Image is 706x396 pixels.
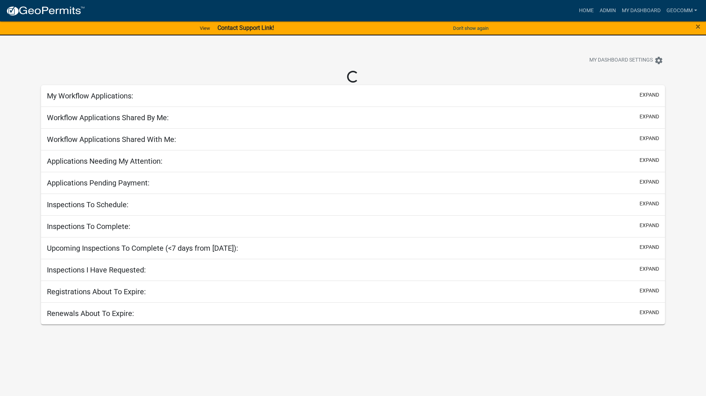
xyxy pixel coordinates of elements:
[47,287,146,296] h5: Registrations About To Expire:
[47,135,176,144] h5: Workflow Applications Shared With Me:
[619,4,664,18] a: My Dashboard
[640,243,659,251] button: expand
[47,91,133,100] h5: My Workflow Applications:
[654,56,663,65] i: settings
[640,156,659,164] button: expand
[583,53,669,67] button: My Dashboard Settingssettings
[47,157,162,166] h5: Applications Needing My Attention:
[47,222,130,231] h5: Inspections To Complete:
[450,22,491,34] button: Don't show again
[47,309,134,318] h5: Renewals About To Expire:
[47,178,150,187] h5: Applications Pending Payment:
[640,200,659,208] button: expand
[640,178,659,186] button: expand
[640,287,659,295] button: expand
[589,56,653,65] span: My Dashboard Settings
[47,113,169,122] h5: Workflow Applications Shared By Me:
[640,265,659,273] button: expand
[640,91,659,99] button: expand
[47,244,238,253] h5: Upcoming Inspections To Complete (<7 days from [DATE]):
[597,4,619,18] a: Admin
[197,22,213,34] a: View
[696,22,700,31] button: Close
[217,24,274,31] strong: Contact Support Link!
[47,265,146,274] h5: Inspections I Have Requested:
[640,222,659,229] button: expand
[664,4,700,18] a: GeoComm
[640,135,659,142] button: expand
[576,4,597,18] a: Home
[47,200,128,209] h5: Inspections To Schedule:
[640,309,659,316] button: expand
[696,21,700,32] span: ×
[640,113,659,121] button: expand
